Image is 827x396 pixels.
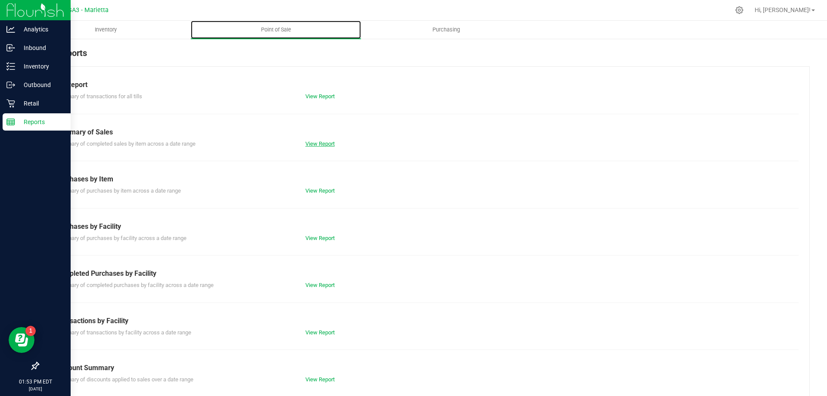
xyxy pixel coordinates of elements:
span: Summary of discounts applied to sales over a date range [56,376,193,383]
p: Inbound [15,43,67,53]
a: View Report [305,329,335,336]
div: Transactions by Facility [56,316,792,326]
inline-svg: Outbound [6,81,15,89]
a: View Report [305,187,335,194]
span: Point of Sale [249,26,303,34]
a: Point of Sale [191,21,361,39]
p: Reports [15,117,67,127]
a: Purchasing [361,21,531,39]
div: Purchases by Item [56,174,792,184]
span: Summary of transactions by facility across a date range [56,329,191,336]
span: Summary of completed sales by item across a date range [56,140,196,147]
span: Inventory [83,26,128,34]
iframe: Resource center unread badge [25,326,36,336]
div: Manage settings [734,6,745,14]
div: Completed Purchases by Facility [56,268,792,279]
div: Till Report [56,80,792,90]
a: Inventory [21,21,191,39]
span: Purchasing [421,26,472,34]
a: View Report [305,140,335,147]
inline-svg: Inventory [6,62,15,71]
inline-svg: Analytics [6,25,15,34]
span: Summary of purchases by facility across a date range [56,235,187,241]
span: Summary of completed purchases by facility across a date range [56,282,214,288]
div: Summary of Sales [56,127,792,137]
inline-svg: Retail [6,99,15,108]
a: View Report [305,235,335,241]
p: [DATE] [4,386,67,392]
inline-svg: Inbound [6,44,15,52]
p: Retail [15,98,67,109]
span: Hi, [PERSON_NAME]! [755,6,811,13]
p: Inventory [15,61,67,72]
p: Analytics [15,24,67,34]
iframe: Resource center [9,327,34,353]
a: View Report [305,93,335,100]
div: Purchases by Facility [56,221,792,232]
span: GA3 - Marietta [68,6,109,14]
span: Summary of transactions for all tills [56,93,142,100]
div: Discount Summary [56,363,792,373]
a: View Report [305,376,335,383]
span: Summary of purchases by item across a date range [56,187,181,194]
a: View Report [305,282,335,288]
div: POS Reports [38,47,810,66]
p: 01:53 PM EDT [4,378,67,386]
inline-svg: Reports [6,118,15,126]
p: Outbound [15,80,67,90]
